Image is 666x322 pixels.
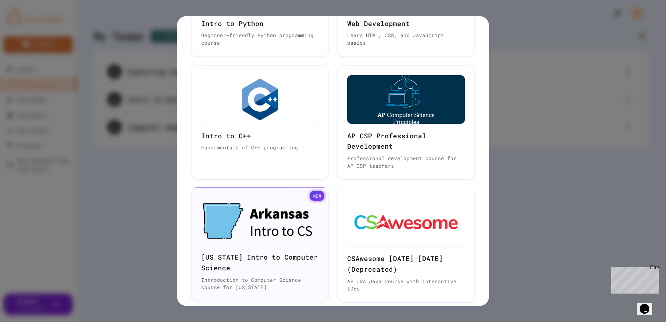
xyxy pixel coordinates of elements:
h6: Web Development [347,18,465,29]
img: AP CSP Professional Development [347,75,465,124]
h6: CSAwesome [DATE]-[DATE] (Deprecated) [347,253,465,275]
iframe: chat widget [637,294,659,315]
p: Beginner-friendly Python programming course [201,32,319,46]
img: CSAwesome 2024-2025 (Deprecated) [347,198,465,246]
p: AP CSA Java Course with interactive IDEs [347,278,465,293]
p: Introduction to Computer Science course for [US_STATE] [201,276,319,291]
div: NEW [310,191,325,201]
h6: Intro to Python [201,18,319,29]
div: Chat with us now!Close [3,3,48,44]
p: Fundamentals of C++ programming [201,144,319,151]
h6: AP CSP Professional Development [347,131,465,152]
img: Arkansas Intro to Computer Science [199,196,321,246]
h6: [US_STATE] Intro to Computer Science [201,252,319,273]
p: Professional development course for AP CSP teachers [347,155,465,169]
h6: Intro to C++ [201,131,319,141]
iframe: chat widget [608,264,659,294]
img: Intro to C++ [201,75,319,124]
p: Learn HTML, CSS, and JavaScript basics [347,32,465,46]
